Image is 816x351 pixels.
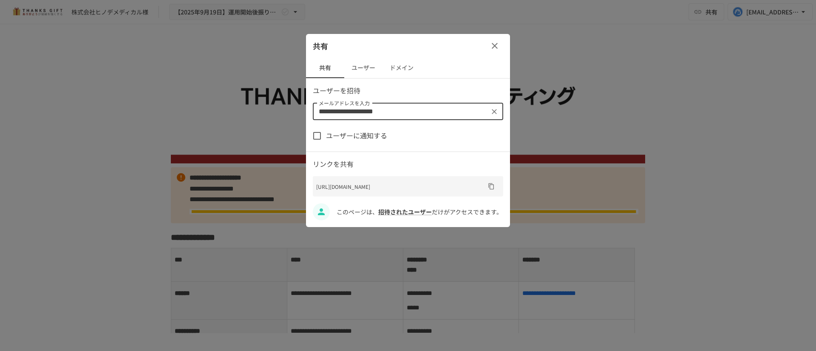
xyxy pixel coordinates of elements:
[484,180,498,193] button: URLをコピー
[306,58,344,78] button: 共有
[313,85,503,96] p: ユーザーを招待
[344,58,382,78] button: ユーザー
[337,207,503,216] p: このページは、 だけがアクセスできます。
[316,183,484,191] p: [URL][DOMAIN_NAME]
[326,130,387,141] span: ユーザーに通知する
[306,34,510,58] div: 共有
[488,106,500,118] button: クリア
[382,58,421,78] button: ドメイン
[319,99,370,107] label: メールアドレスを入力
[378,208,432,216] a: 招待されたユーザー
[313,159,503,170] p: リンクを共有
